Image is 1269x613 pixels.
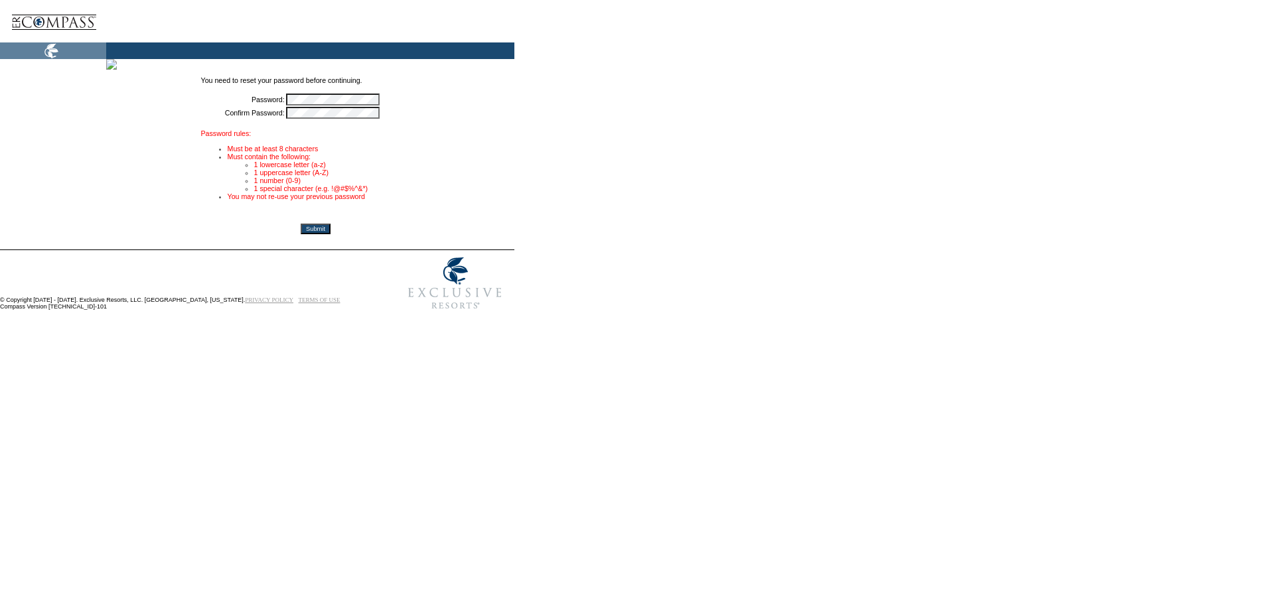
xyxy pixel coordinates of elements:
font: 1 number (0-9) [254,176,301,184]
font: Must be at least 8 characters [228,145,319,153]
img: Exclusive Resorts [396,250,514,316]
font: 1 lowercase letter (a-z) [254,161,326,169]
td: Confirm Password: [201,107,285,119]
td: You need to reset your password before continuing. [201,76,431,92]
img: logoCompass.gif [11,3,97,42]
font: Must contain the following: [228,153,311,161]
font: You may not re-use your previous password [228,192,366,200]
font: 1 special character (e.g. !@#$%^&*) [254,184,368,192]
font: 1 uppercase letter (A-Z) [254,169,329,176]
a: PRIVACY POLICY [245,297,293,303]
a: TERMS OF USE [299,297,340,303]
img: Shot-46-052.jpg [106,59,117,70]
input: Submit [301,224,331,234]
font: Password rules: [201,129,252,137]
td: Password: [201,94,285,105]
